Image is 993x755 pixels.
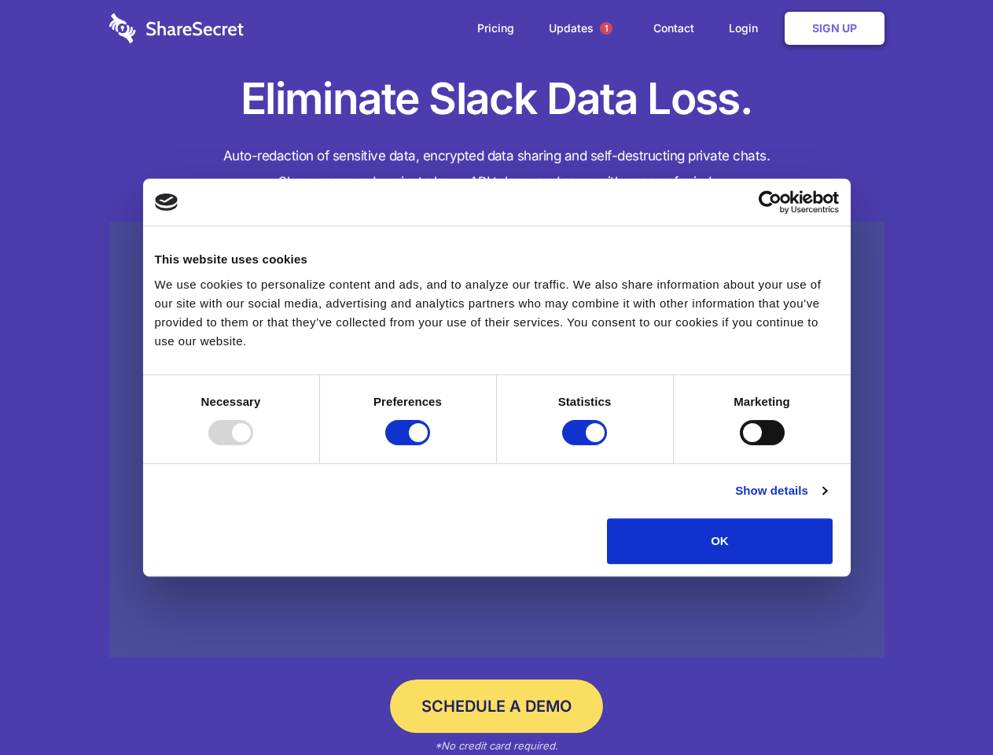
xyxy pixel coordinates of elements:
a: Wistia video thumbnail [109,222,885,658]
strong: Statistics [558,395,612,408]
div: We use cookies to personalize content and ads, and to analyze our traffic. We also share informat... [155,275,839,351]
button: OK [607,518,833,564]
strong: Necessary [201,395,261,408]
em: *No credit card required. [435,739,558,752]
img: logo [155,193,178,211]
a: Schedule a Demo [390,679,603,733]
a: Pricing [462,4,530,53]
a: Sign Up [785,12,885,45]
strong: Preferences [373,395,442,408]
strong: Marketing [734,395,790,408]
a: Show details [735,481,826,500]
a: Contact [638,4,710,53]
span: 1 [600,22,612,35]
a: Usercentrics Cookiebot - opens in a new window [701,190,839,214]
div: This website uses cookies [155,250,839,269]
h1: Eliminate Slack Data Loss. [109,71,885,127]
img: logo-wordmark-white-trans-d4663122ce5f474addd5e946df7df03e33cb6a1c49d2221995e7729f52c070b2.svg [109,13,244,43]
h4: Auto-redaction of sensitive data, encrypted data sharing and self-destructing private chats. Shar... [109,143,885,195]
a: Login [713,4,782,53]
